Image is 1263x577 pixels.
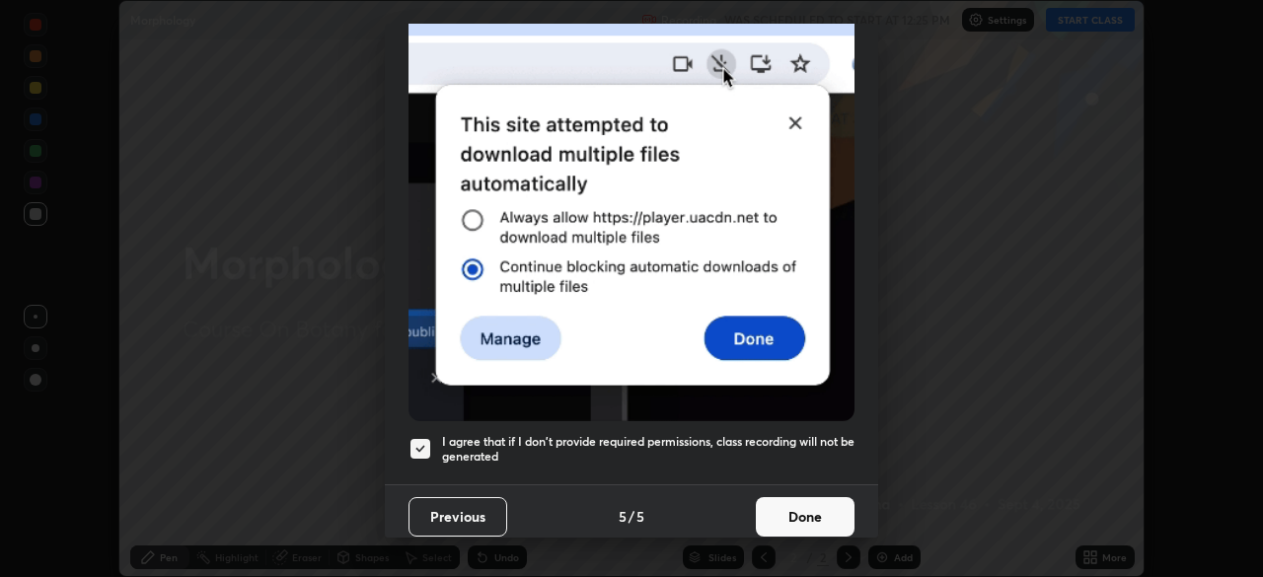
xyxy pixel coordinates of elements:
h4: 5 [636,506,644,527]
h4: / [629,506,634,527]
h4: 5 [619,506,627,527]
h5: I agree that if I don't provide required permissions, class recording will not be generated [442,434,854,465]
button: Done [756,497,854,537]
button: Previous [409,497,507,537]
